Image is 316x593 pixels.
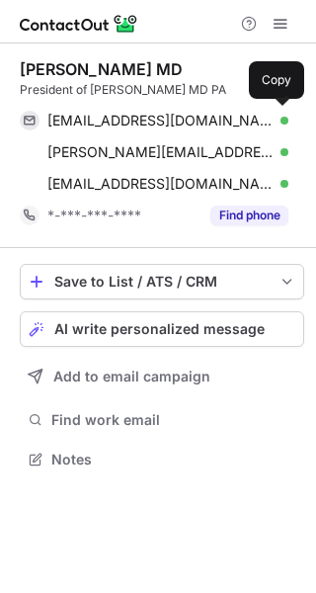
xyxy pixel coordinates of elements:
[54,321,265,337] span: AI write personalized message
[20,446,304,473] button: Notes
[53,369,210,384] span: Add to email campaign
[51,451,296,468] span: Notes
[47,143,274,161] span: [PERSON_NAME][EMAIL_ADDRESS][PERSON_NAME][DOMAIN_NAME]
[47,175,274,193] span: [EMAIL_ADDRESS][DOMAIN_NAME]
[210,206,288,225] button: Reveal Button
[51,411,296,429] span: Find work email
[54,274,270,290] div: Save to List / ATS / CRM
[47,112,274,129] span: [EMAIL_ADDRESS][DOMAIN_NAME]
[20,59,183,79] div: [PERSON_NAME] MD
[20,264,304,299] button: save-profile-one-click
[20,311,304,347] button: AI write personalized message
[20,406,304,434] button: Find work email
[20,12,138,36] img: ContactOut v5.3.10
[20,81,304,99] div: President of [PERSON_NAME] MD PA
[20,359,304,394] button: Add to email campaign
